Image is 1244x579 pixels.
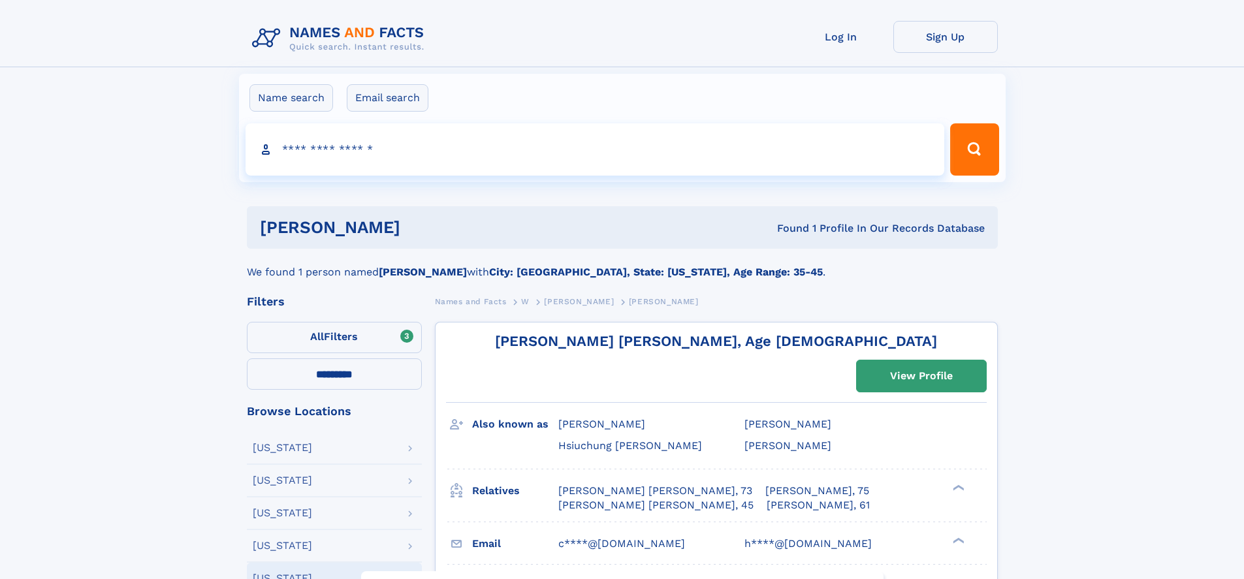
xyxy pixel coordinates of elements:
[247,21,435,56] img: Logo Names and Facts
[247,322,422,353] label: Filters
[765,484,869,498] a: [PERSON_NAME], 75
[857,360,986,392] a: View Profile
[949,483,965,492] div: ❯
[435,293,507,309] a: Names and Facts
[949,536,965,544] div: ❯
[495,333,937,349] a: [PERSON_NAME] [PERSON_NAME], Age [DEMOGRAPHIC_DATA]
[253,443,312,453] div: [US_STATE]
[544,293,614,309] a: [PERSON_NAME]
[558,418,645,430] span: [PERSON_NAME]
[472,413,558,435] h3: Also known as
[489,266,823,278] b: City: [GEOGRAPHIC_DATA], State: [US_STATE], Age Range: 35-45
[253,475,312,486] div: [US_STATE]
[379,266,467,278] b: [PERSON_NAME]
[558,484,752,498] a: [PERSON_NAME] [PERSON_NAME], 73
[890,361,953,391] div: View Profile
[246,123,945,176] input: search input
[247,405,422,417] div: Browse Locations
[588,221,985,236] div: Found 1 Profile In Our Records Database
[744,418,831,430] span: [PERSON_NAME]
[558,498,754,512] a: [PERSON_NAME] [PERSON_NAME], 45
[247,249,998,280] div: We found 1 person named with .
[347,84,428,112] label: Email search
[744,439,831,452] span: [PERSON_NAME]
[558,439,702,452] span: Hsiuchung [PERSON_NAME]
[950,123,998,176] button: Search Button
[472,480,558,502] h3: Relatives
[789,21,893,53] a: Log In
[253,508,312,518] div: [US_STATE]
[893,21,998,53] a: Sign Up
[521,297,530,306] span: W
[521,293,530,309] a: W
[767,498,870,512] a: [PERSON_NAME], 61
[260,219,589,236] h1: [PERSON_NAME]
[249,84,333,112] label: Name search
[544,297,614,306] span: [PERSON_NAME]
[310,330,324,343] span: All
[253,540,312,551] div: [US_STATE]
[472,533,558,555] h3: Email
[247,296,422,307] div: Filters
[629,297,699,306] span: [PERSON_NAME]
